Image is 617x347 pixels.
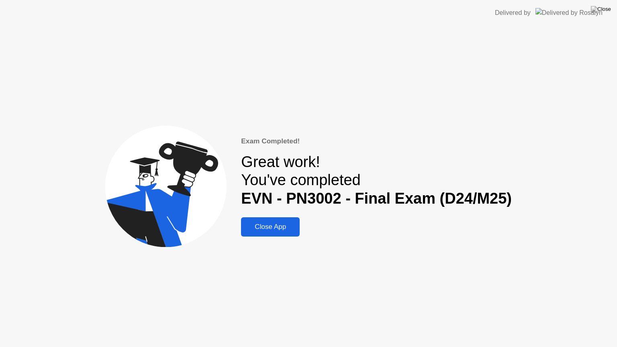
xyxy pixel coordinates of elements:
[241,153,512,208] div: Great work! You've completed
[243,223,297,231] div: Close App
[241,136,512,147] div: Exam Completed!
[241,217,300,237] button: Close App
[241,190,512,207] b: EVN - PN3002 - Final Exam (D24/M25)
[591,6,611,12] img: Close
[535,8,603,17] img: Delivered by Rosalyn
[495,8,531,18] div: Delivered by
